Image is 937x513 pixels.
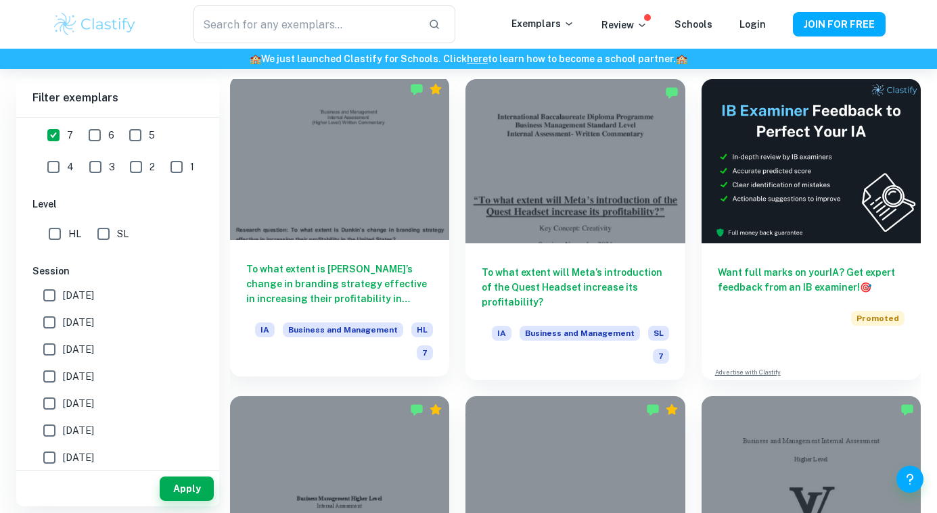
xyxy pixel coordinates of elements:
[793,12,886,36] button: JOIN FOR FREE
[63,342,94,357] span: [DATE]
[718,265,905,295] h6: Want full marks on your IA ? Get expert feedback from an IB examiner!
[67,160,74,174] span: 4
[492,326,511,341] span: IA
[193,5,417,43] input: Search for any exemplars...
[32,197,203,212] h6: Level
[653,349,669,364] span: 7
[283,322,403,337] span: Business and Management
[482,265,668,310] h6: To what extent will Meta’s introduction of the Quest Headset increase its profitability?
[900,403,914,416] img: Marked
[109,160,115,174] span: 3
[665,86,679,99] img: Marked
[32,264,203,278] h6: Session
[429,82,442,96] div: Premium
[63,450,94,465] span: [DATE]
[467,53,488,64] a: here
[465,79,685,380] a: To what extent will Meta’s introduction of the Quest Headset increase its profitability?IABusines...
[417,345,433,360] span: 7
[246,262,433,306] h6: To what extent is [PERSON_NAME]’s change in branding strategy effective in increasing their profi...
[896,466,923,493] button: Help and Feedback
[648,326,669,341] span: SL
[860,282,871,293] span: 🎯
[715,368,781,377] a: Advertise with Clastify
[646,403,660,416] img: Marked
[117,226,129,241] span: SL
[68,226,81,241] span: HL
[63,396,94,411] span: [DATE]
[63,423,94,438] span: [DATE]
[739,19,766,30] a: Login
[190,160,194,174] span: 1
[511,16,574,31] p: Exemplars
[149,128,155,143] span: 5
[665,403,679,416] div: Premium
[150,160,155,174] span: 2
[675,19,712,30] a: Schools
[410,403,424,416] img: Marked
[410,82,424,96] img: Marked
[601,18,647,32] p: Review
[250,53,261,64] span: 🏫
[429,403,442,416] div: Premium
[702,79,921,243] img: Thumbnail
[108,128,114,143] span: 6
[230,79,449,380] a: To what extent is [PERSON_NAME]’s change in branding strategy effective in increasing their profi...
[3,51,934,66] h6: We just launched Clastify for Schools. Click to learn how to become a school partner.
[63,369,94,384] span: [DATE]
[67,128,73,143] span: 7
[160,477,214,501] button: Apply
[520,326,640,341] span: Business and Management
[702,79,921,380] a: Want full marks on yourIA? Get expert feedback from an IB examiner!PromotedAdvertise with Clastify
[52,11,138,38] img: Clastify logo
[676,53,687,64] span: 🏫
[63,315,94,330] span: [DATE]
[63,288,94,303] span: [DATE]
[411,322,433,337] span: HL
[16,79,219,117] h6: Filter exemplars
[851,311,905,326] span: Promoted
[255,322,275,337] span: IA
